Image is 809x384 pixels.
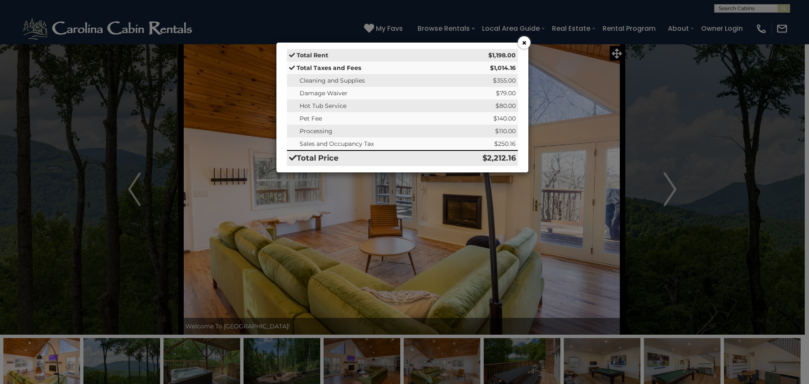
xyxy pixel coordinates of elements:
button: × [518,36,530,49]
td: $79.00 [449,87,518,99]
td: $355.00 [449,74,518,87]
td: $250.16 [449,137,518,150]
strong: Total Rent [297,51,328,59]
span: Damage Waiver [300,89,348,97]
strong: $1,014.16 [490,64,516,72]
td: Total Price [287,150,449,166]
span: Sales and Occupancy Tax [300,140,374,148]
span: Cleaning and Supplies [300,77,365,84]
span: Hot Tub Service [300,102,346,110]
strong: $1,198.00 [488,51,516,59]
strong: Total Taxes and Fees [297,64,361,72]
span: Processing [300,127,332,135]
td: $80.00 [449,99,518,112]
td: $110.00 [449,125,518,137]
span: Pet Fee [300,115,322,122]
td: $140.00 [449,112,518,125]
td: $2,212.16 [449,150,518,166]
